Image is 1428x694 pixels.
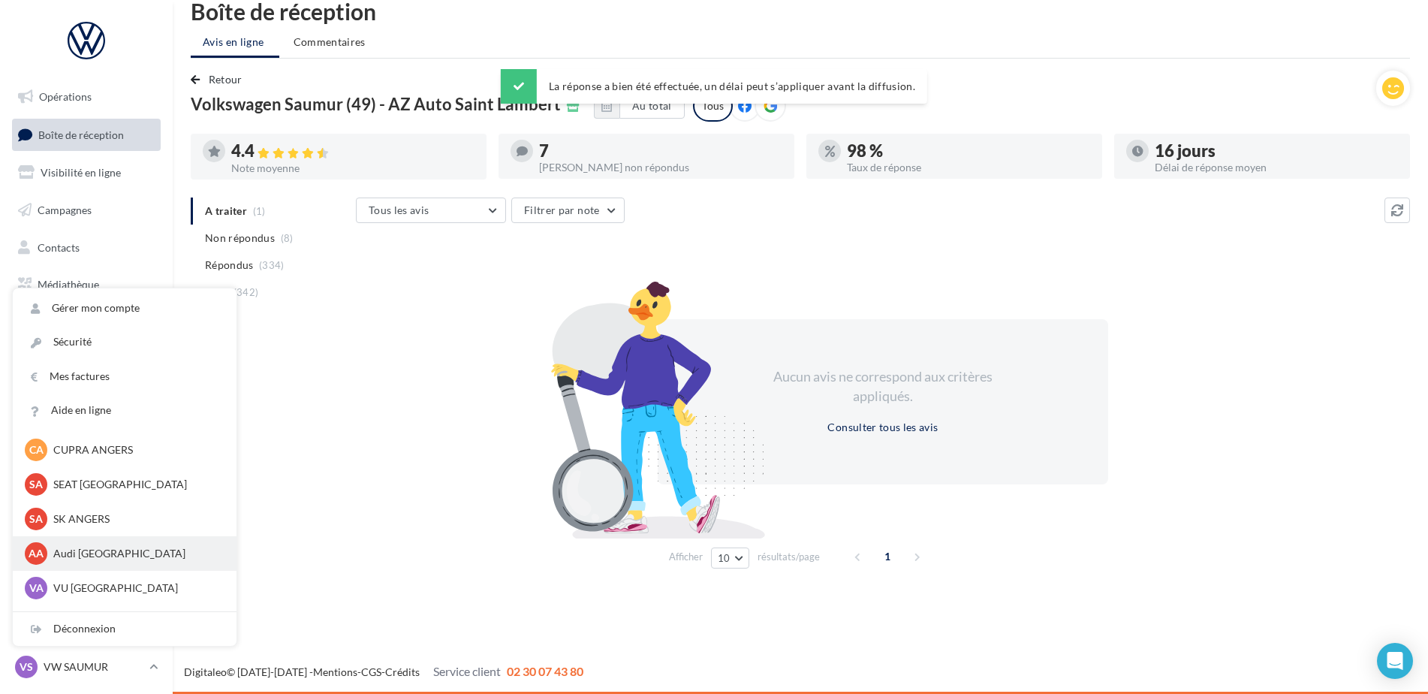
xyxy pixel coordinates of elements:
[209,73,243,86] span: Retour
[191,71,249,89] button: Retour
[53,442,218,457] p: CUPRA ANGERS
[821,418,944,436] button: Consulter tous les avis
[1155,162,1398,173] div: Délai de réponse moyen
[9,232,164,264] a: Contacts
[369,204,429,216] span: Tous les avis
[385,665,420,678] a: Crédits
[13,360,236,394] a: Mes factures
[13,291,236,325] a: Gérer mon compte
[754,367,1012,406] div: Aucun avis ne correspond aux critères appliqués.
[38,128,124,140] span: Boîte de réception
[184,665,227,678] a: Digitaleo
[205,231,275,246] span: Non répondus
[29,546,44,561] span: AA
[231,163,474,173] div: Note moyenne
[20,659,33,674] span: VS
[9,195,164,226] a: Campagnes
[847,143,1090,159] div: 98 %
[44,659,143,674] p: VW SAUMUR
[233,286,259,298] span: (342)
[259,259,285,271] span: (334)
[9,344,164,388] a: PLV et print personnalisable
[501,69,927,104] div: La réponse a bien été effectuée, un délai peut s’appliquer avant la diffusion.
[539,162,782,173] div: [PERSON_NAME] non répondus
[9,269,164,300] a: Médiathèque
[38,278,99,291] span: Médiathèque
[53,477,218,492] p: SEAT [GEOGRAPHIC_DATA]
[38,204,92,216] span: Campagnes
[758,550,820,564] span: résultats/page
[669,550,703,564] span: Afficher
[231,143,474,160] div: 4.4
[13,325,236,359] a: Sécurité
[13,394,236,427] a: Aide en ligne
[361,665,381,678] a: CGS
[9,306,164,338] a: Calendrier
[53,511,218,527] p: SK ANGERS
[847,162,1090,173] div: Taux de réponse
[9,394,164,438] a: Campagnes DataOnDemand
[294,35,366,50] span: Commentaires
[356,198,506,223] button: Tous les avis
[1377,643,1413,679] div: Open Intercom Messenger
[13,612,236,646] div: Déconnexion
[53,581,218,596] p: VU [GEOGRAPHIC_DATA]
[29,511,43,527] span: SA
[205,258,254,273] span: Répondus
[29,477,43,492] span: SA
[433,664,501,678] span: Service client
[205,285,227,300] span: Tous
[1155,143,1398,159] div: 16 jours
[191,96,561,113] span: Volkswagen Saumur (49) - AZ Auto Saint Lambert
[53,546,218,561] p: Audi [GEOGRAPHIC_DATA]
[313,665,357,678] a: Mentions
[875,545,899,569] span: 1
[29,581,44,596] span: VA
[539,143,782,159] div: 7
[507,664,583,678] span: 02 30 07 43 80
[41,166,121,179] span: Visibilité en ligne
[9,81,164,113] a: Opérations
[38,240,80,253] span: Contacts
[281,232,294,244] span: (8)
[9,157,164,189] a: Visibilité en ligne
[12,653,161,681] a: VS VW SAUMUR
[29,442,44,457] span: CA
[511,198,625,223] button: Filtrer par note
[184,665,583,678] span: © [DATE]-[DATE] - - -
[39,90,92,103] span: Opérations
[711,548,749,569] button: 10
[9,119,164,151] a: Boîte de réception
[718,552,731,564] span: 10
